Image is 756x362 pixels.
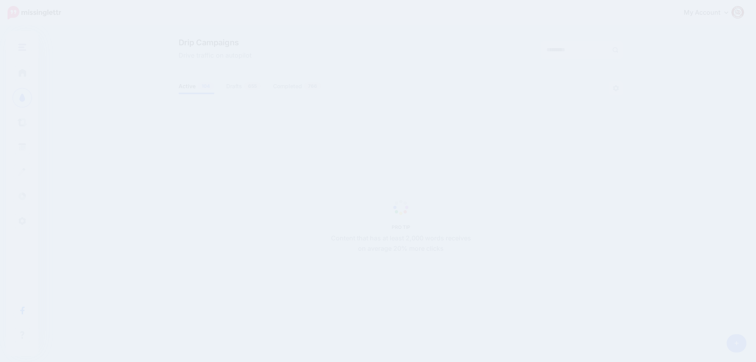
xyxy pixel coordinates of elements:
[327,233,475,254] p: Content that has at least 2,000 words receives on average 20% more clicks
[244,82,261,90] span: 655
[613,85,619,91] img: settings-grey.png
[179,81,214,91] a: Active104
[304,82,321,90] span: 766
[327,224,475,230] h5: PRO TIP
[179,39,252,46] span: Drip Campaigns
[8,6,61,19] img: Missinglettr
[676,3,744,23] a: My Account
[179,50,252,61] span: Drive traffic on autopilot
[18,44,26,51] img: menu.png
[226,81,261,91] a: Drafts655
[612,47,618,53] img: search-grey-6.png
[198,82,214,90] span: 104
[273,81,321,91] a: Completed766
